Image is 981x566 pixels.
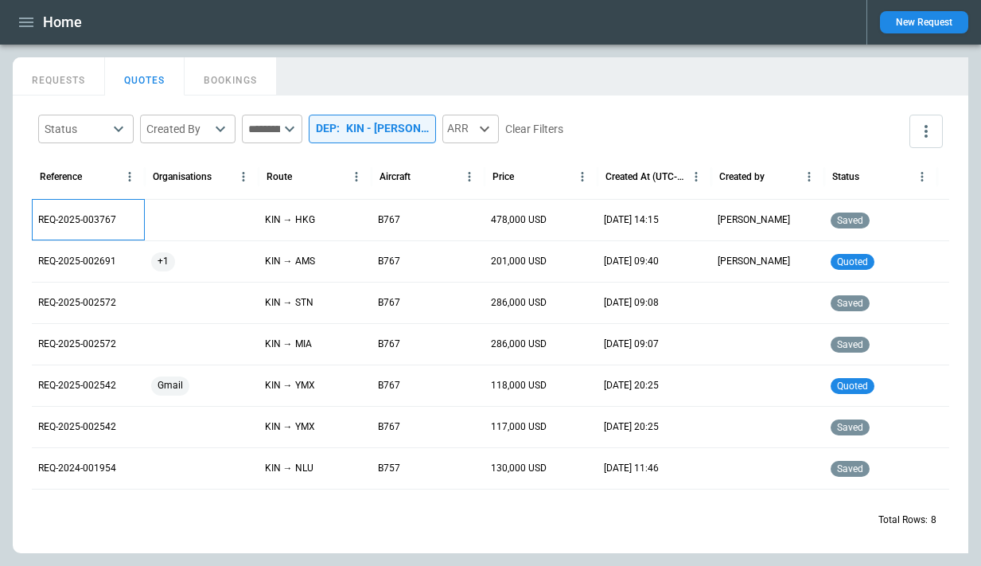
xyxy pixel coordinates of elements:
[505,119,563,139] button: Clear Filters
[604,420,659,434] p: 09/04/2025 20:25
[458,166,481,188] button: Aircraft column menu
[38,379,116,392] p: REQ-2025-002542
[309,115,436,142] div: DEP :
[491,296,547,310] p: 286,000 USD
[151,365,189,406] span: Gmail
[604,255,659,268] p: 02/05/2025 09:40
[378,213,400,227] p: B767
[378,462,400,475] p: B757
[491,255,547,268] p: 201,000 USD
[834,215,866,226] span: saved
[798,166,820,188] button: Created by column menu
[718,255,790,268] p: [PERSON_NAME]
[491,379,547,392] p: 118,000 USD
[604,379,659,392] p: 09/04/2025 20:25
[146,121,210,137] div: Created By
[378,379,400,392] p: B767
[604,296,659,310] p: 15/04/2025 09:08
[604,462,659,475] p: 27/01/2025 11:46
[378,338,400,351] p: B767
[267,171,292,182] div: Route
[13,57,105,96] button: REQUESTS
[832,171,859,182] div: Status
[834,463,866,474] span: saved
[491,420,547,434] p: 117,000 USD
[442,115,499,143] div: ARR
[119,166,141,188] button: Reference column menu
[911,166,933,188] button: Status column menu
[719,171,765,182] div: Created by
[265,255,315,268] p: KIN → AMS
[880,11,968,33] button: New Request
[43,13,82,32] h1: Home
[185,57,277,96] button: BOOKINGS
[834,339,866,350] span: saved
[151,241,175,282] span: +1
[265,338,312,351] p: KIN → MIA
[931,513,936,527] p: 8
[38,296,116,310] p: REQ-2025-002572
[38,420,116,434] p: REQ-2025-002542
[378,255,400,268] p: B767
[265,213,315,227] p: KIN → HKG
[834,422,866,433] span: saved
[346,122,429,135] div: KIN - [PERSON_NAME][GEOGRAPHIC_DATA]
[105,57,185,96] button: QUOTES
[38,213,116,227] p: REQ-2025-003767
[265,462,313,475] p: KIN → NLU
[38,338,116,351] p: REQ-2025-002572
[604,213,659,227] p: 10/09/2025 14:15
[378,420,400,434] p: B767
[491,462,547,475] p: 130,000 USD
[571,166,594,188] button: Price column menu
[909,115,943,148] button: more
[491,338,547,351] p: 286,000 USD
[491,213,547,227] p: 478,000 USD
[265,379,315,392] p: KIN → YMX
[265,296,313,310] p: KIN → STN
[38,462,116,475] p: REQ-2024-001954
[265,420,315,434] p: KIN → YMX
[380,171,411,182] div: Aircraft
[834,256,871,267] span: quoted
[685,166,707,188] button: Created At (UTC-04:00) column menu
[38,255,116,268] p: REQ-2025-002691
[153,171,212,182] div: Organisations
[40,171,82,182] div: Reference
[878,513,928,527] p: Total Rows:
[345,166,368,188] button: Route column menu
[718,213,790,227] p: [PERSON_NAME]
[232,166,255,188] button: Organisations column menu
[45,121,108,137] div: Status
[492,171,514,182] div: Price
[834,298,866,309] span: saved
[378,296,400,310] p: B767
[604,338,659,351] p: 15/04/2025 09:07
[605,171,684,182] div: Created At (UTC-04:00)
[834,381,871,392] span: quoted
